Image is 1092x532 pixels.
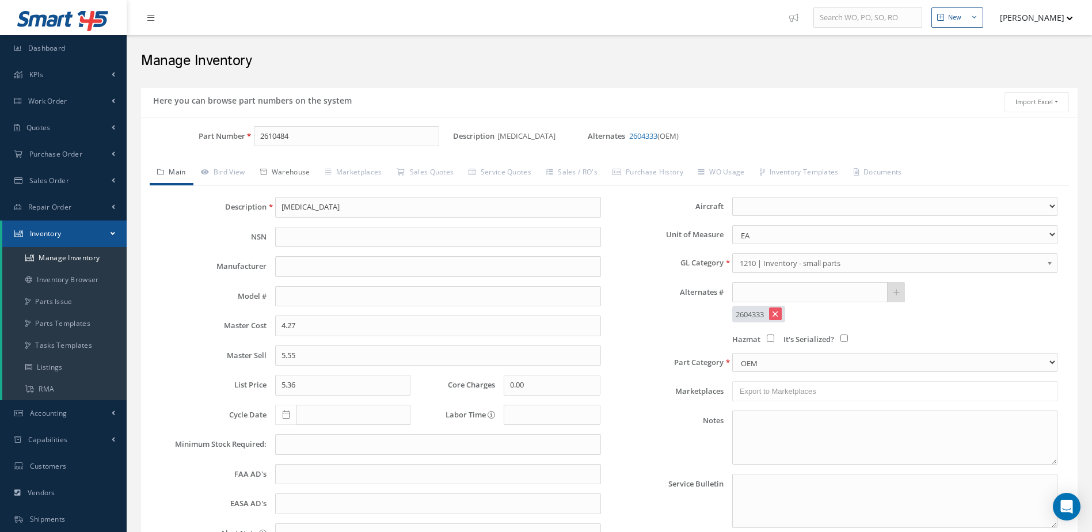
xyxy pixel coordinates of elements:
[153,203,267,211] label: Description
[1053,493,1080,520] div: Open Intercom Messenger
[2,313,127,335] a: Parts Templates
[253,161,318,185] a: Warehouse
[948,13,961,22] div: New
[153,440,267,449] label: Minimum Stock Required:
[141,132,245,140] label: Part Number
[539,161,605,185] a: Sales / RO's
[29,70,43,79] span: KPIs
[30,408,67,418] span: Accounting
[153,411,267,419] label: Cycle Date
[2,378,127,400] a: RMA
[153,262,267,271] label: Manufacturer
[605,161,691,185] a: Purchase History
[610,411,724,465] label: Notes
[150,92,352,106] h5: Here you can browse part numbers on the system
[610,259,724,267] label: GL Category
[2,291,127,313] a: Parts Issue
[610,288,724,297] label: Alternates #
[153,292,267,301] label: Model #
[29,176,69,185] span: Sales Order
[153,499,267,508] label: EASA AD's
[28,435,68,444] span: Capabilities
[28,96,67,106] span: Work Order
[610,230,724,239] label: Unit of Measure
[389,161,461,185] a: Sales Quotes
[153,381,267,389] label: List Price
[691,161,752,185] a: WO Usage
[610,202,724,211] label: Aircraft
[153,470,267,478] label: FAA AD's
[813,7,922,28] input: Search WO, PO, SO, RO
[732,334,760,344] span: Hazmat
[30,514,66,524] span: Shipments
[767,335,774,342] input: Hazmat
[30,461,67,471] span: Customers
[736,310,764,318] span: 2604333
[2,221,127,247] a: Inventory
[28,43,66,53] span: Dashboard
[153,321,267,330] label: Master Cost
[419,411,495,419] label: Labor Time
[453,132,494,140] label: Description
[610,387,724,396] label: Marketplaces
[783,334,834,344] span: It's Serialized?
[732,411,1057,465] textarea: Notes
[1005,92,1069,112] button: Import Excel
[150,161,193,185] a: Main
[419,381,495,389] label: Core Charges
[461,161,539,185] a: Service Quotes
[193,161,253,185] a: Bird View
[2,269,127,291] a: Inventory Browser
[610,358,724,367] label: Part Category
[740,256,1042,270] span: 1210 | Inventory - small parts
[29,149,82,159] span: Purchase Order
[610,474,724,528] label: Service Bulletin
[989,6,1073,29] button: [PERSON_NAME]
[931,7,983,28] button: New
[497,126,560,147] span: [MEDICAL_DATA]
[840,335,848,342] input: It's Serialized?
[153,233,267,241] label: NSN
[30,229,62,238] span: Inventory
[2,247,127,269] a: Manage Inventory
[26,123,51,132] span: Quotes
[752,161,846,185] a: Inventory Templates
[846,161,910,185] a: Documents
[629,131,679,141] span: (OEM)
[153,351,267,360] label: Master Sell
[2,335,127,356] a: Tasks Templates
[141,52,1078,70] h2: Manage Inventory
[28,488,55,497] span: Vendors
[318,161,390,185] a: Marketplaces
[2,356,127,378] a: Listings
[588,132,627,140] label: Alternates
[28,202,72,212] span: Repair Order
[629,131,657,141] a: 2604333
